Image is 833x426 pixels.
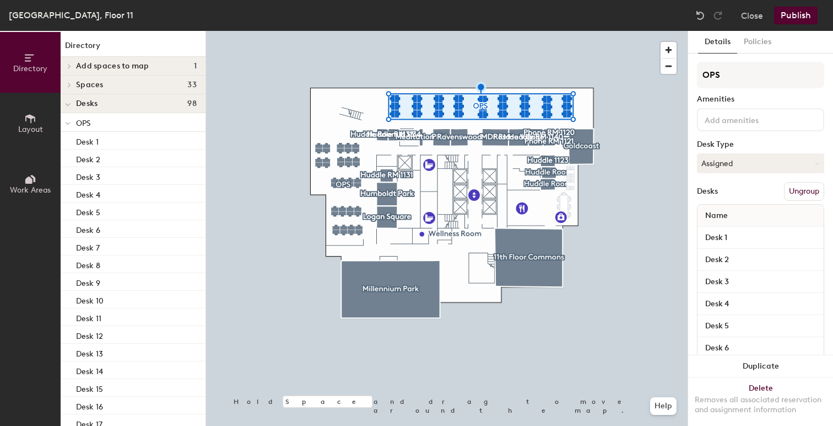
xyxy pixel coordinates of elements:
[61,40,205,57] h1: Directory
[76,328,103,341] p: Desk 12
[700,206,733,226] span: Name
[76,152,100,164] p: Desk 2
[76,346,103,359] p: Desk 13
[194,62,197,71] span: 1
[688,355,833,377] button: Duplicate
[76,169,100,182] p: Desk 3
[737,31,778,54] button: Policies
[700,274,821,290] input: Unnamed desk
[76,364,103,376] p: Desk 14
[702,113,802,126] input: Add amenities
[688,377,833,426] button: DeleteRemoves all associated reservation and assignment information
[10,185,51,195] span: Work Areas
[76,275,100,288] p: Desk 9
[697,140,824,149] div: Desk Type
[712,10,723,21] img: Redo
[76,187,100,200] p: Desk 4
[76,222,100,235] p: Desk 6
[697,187,718,196] div: Desks
[76,119,91,128] span: OPS
[76,134,99,147] p: Desk 1
[76,99,98,108] span: Desks
[695,395,826,415] div: Removes all associated reservation and assignment information
[700,252,821,268] input: Unnamed desk
[700,340,821,356] input: Unnamed desk
[76,311,101,323] p: Desk 11
[774,7,818,24] button: Publish
[700,296,821,312] input: Unnamed desk
[76,381,103,394] p: Desk 15
[76,399,103,412] p: Desk 16
[700,318,821,334] input: Unnamed desk
[9,8,133,22] div: [GEOGRAPHIC_DATA], Floor 11
[187,99,197,108] span: 98
[13,64,47,73] span: Directory
[76,62,149,71] span: Add spaces to map
[76,240,100,253] p: Desk 7
[76,81,104,89] span: Spaces
[76,205,100,217] p: Desk 5
[76,258,100,270] p: Desk 8
[650,397,677,415] button: Help
[700,230,821,246] input: Unnamed desk
[695,10,706,21] img: Undo
[76,293,104,306] p: Desk 10
[18,125,43,134] span: Layout
[784,182,824,201] button: Ungroup
[741,7,763,24] button: Close
[697,95,824,104] div: Amenities
[697,153,824,173] button: Assigned
[698,31,737,54] button: Details
[187,81,197,89] span: 33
